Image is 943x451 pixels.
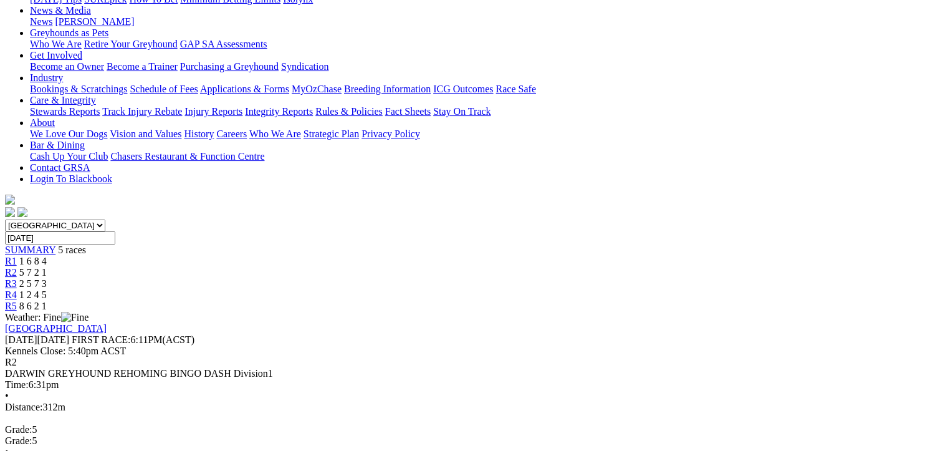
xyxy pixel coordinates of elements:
[200,84,289,94] a: Applications & Forms
[58,245,86,255] span: 5 races
[30,117,55,128] a: About
[5,379,938,390] div: 6:31pm
[5,390,9,401] span: •
[30,173,112,184] a: Login To Blackbook
[107,61,178,72] a: Become a Trainer
[19,278,47,289] span: 2 5 7 3
[433,84,493,94] a: ICG Outcomes
[5,334,37,345] span: [DATE]
[5,301,17,311] a: R5
[5,435,938,447] div: 5
[30,5,91,16] a: News & Media
[5,195,15,205] img: logo-grsa-white.png
[361,129,420,139] a: Privacy Policy
[5,357,17,367] span: R2
[30,106,100,117] a: Stewards Reports
[245,106,313,117] a: Integrity Reports
[5,379,29,390] span: Time:
[344,84,431,94] a: Breeding Information
[72,334,194,345] span: 6:11PM(ACST)
[5,435,32,446] span: Grade:
[30,50,82,61] a: Get Involved
[5,207,15,217] img: facebook.svg
[5,312,89,322] span: Weather: Fine
[495,84,535,94] a: Race Safe
[184,129,214,139] a: History
[30,16,938,27] div: News & Media
[30,106,938,117] div: Care & Integrity
[30,129,938,140] div: About
[30,95,96,105] a: Care & Integrity
[30,61,104,72] a: Become an Owner
[5,256,17,266] a: R1
[184,106,242,117] a: Injury Reports
[30,27,108,38] a: Greyhounds as Pets
[30,151,938,162] div: Bar & Dining
[102,106,182,117] a: Track Injury Rebate
[5,289,17,300] a: R4
[385,106,431,117] a: Fact Sheets
[110,151,264,162] a: Chasers Restaurant & Function Centre
[180,39,267,49] a: GAP SA Assessments
[30,39,82,49] a: Who We Are
[5,245,55,255] a: SUMMARY
[19,301,47,311] span: 8 6 2 1
[30,61,938,72] div: Get Involved
[180,61,279,72] a: Purchasing a Greyhound
[30,151,108,162] a: Cash Up Your Club
[61,312,89,323] img: Fine
[249,129,301,139] a: Who We Are
[30,140,85,150] a: Bar & Dining
[19,256,47,266] span: 1 6 8 4
[5,334,69,345] span: [DATE]
[216,129,247,139] a: Careers
[5,402,42,412] span: Distance:
[30,39,938,50] div: Greyhounds as Pets
[55,16,134,27] a: [PERSON_NAME]
[5,346,938,357] div: Kennels Close: 5:40pm ACST
[5,278,17,289] a: R3
[30,162,90,173] a: Contact GRSA
[84,39,178,49] a: Retire Your Greyhound
[292,84,342,94] a: MyOzChase
[5,323,107,334] a: [GEOGRAPHIC_DATA]
[130,84,198,94] a: Schedule of Fees
[30,72,63,83] a: Industry
[30,16,52,27] a: News
[433,106,491,117] a: Stay On Track
[5,267,17,278] a: R2
[19,267,47,278] span: 5 7 2 1
[281,61,328,72] a: Syndication
[315,106,383,117] a: Rules & Policies
[304,129,359,139] a: Strategic Plan
[5,402,938,413] div: 312m
[5,231,115,245] input: Select date
[5,424,938,435] div: 5
[5,368,938,379] div: DARWIN GREYHOUND REHOMING BINGO DASH Division1
[30,84,127,94] a: Bookings & Scratchings
[19,289,47,300] span: 1 2 4 5
[5,424,32,435] span: Grade:
[110,129,181,139] a: Vision and Values
[17,207,27,217] img: twitter.svg
[30,129,107,139] a: We Love Our Dogs
[72,334,130,345] span: FIRST RACE:
[30,84,938,95] div: Industry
